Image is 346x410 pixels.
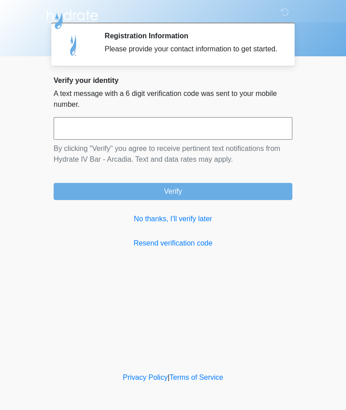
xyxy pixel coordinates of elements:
img: Hydrate IV Bar - Arcadia Logo [45,7,100,30]
a: Terms of Service [169,374,223,381]
p: By clicking "Verify" you agree to receive pertinent text notifications from Hydrate IV Bar - Arca... [54,143,292,165]
p: A text message with a 6 digit verification code was sent to your mobile number. [54,88,292,110]
h2: Verify your identity [54,76,292,85]
a: Privacy Policy [123,374,168,381]
a: | [168,374,169,381]
div: Please provide your contact information to get started. [105,44,279,55]
img: Agent Avatar [60,32,87,59]
button: Verify [54,183,292,200]
a: Resend verification code [54,238,292,249]
a: No thanks, I'll verify later [54,214,292,224]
